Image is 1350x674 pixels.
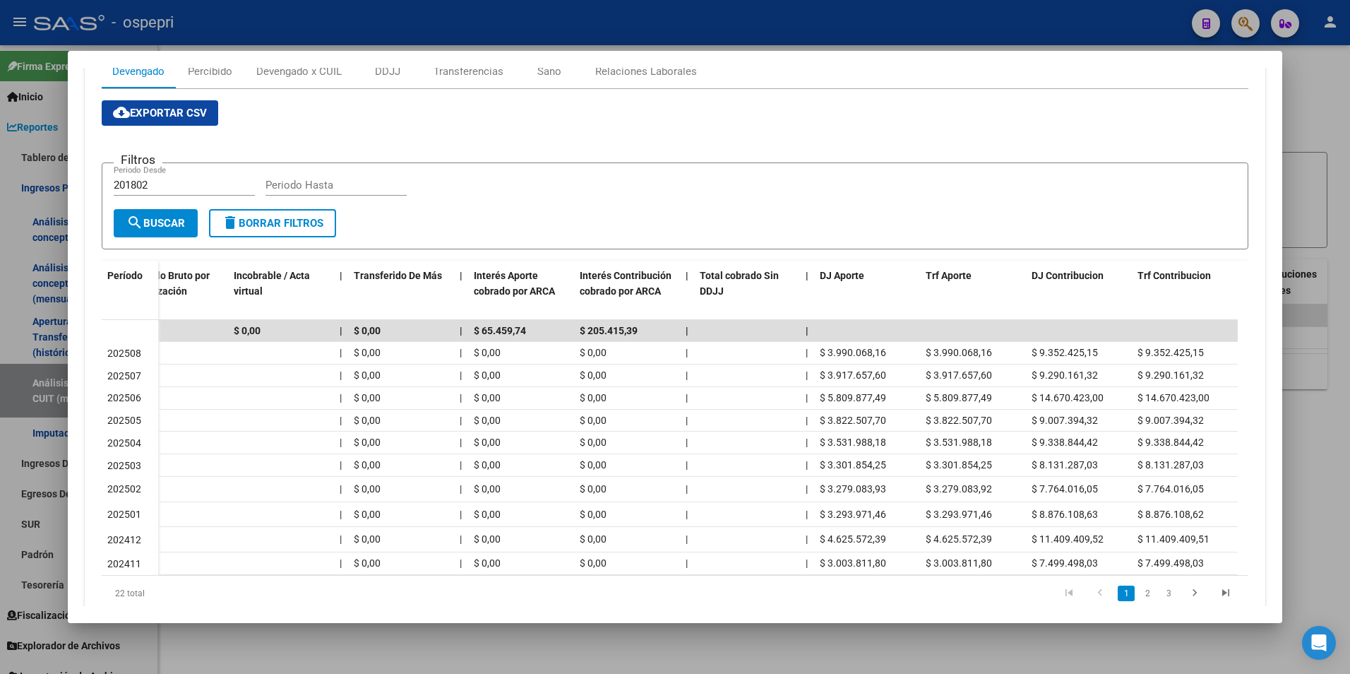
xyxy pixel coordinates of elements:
[537,64,561,79] div: Sano
[574,261,680,323] datatable-header-cell: Interés Contribución cobrado por ARCA
[1132,261,1238,323] datatable-header-cell: Trf Contribucion
[806,509,808,520] span: |
[107,415,141,426] span: 202505
[686,325,688,336] span: |
[340,369,342,381] span: |
[820,415,886,426] span: $ 3.822.507,70
[1032,509,1098,520] span: $ 8.876.108,63
[820,392,886,403] span: $ 5.809.877,49
[1137,415,1204,426] span: $ 9.007.394,32
[686,270,688,281] span: |
[820,557,886,569] span: $ 3.003.811,80
[460,557,462,569] span: |
[354,369,381,381] span: $ 0,00
[460,325,462,336] span: |
[114,152,162,167] h3: Filtros
[820,509,886,520] span: $ 3.293.971,46
[806,459,808,471] span: |
[926,557,992,569] span: $ 3.003.811,80
[926,509,992,520] span: $ 3.293.971,46
[820,533,886,545] span: $ 4.625.572,39
[354,270,442,281] span: Transferido De Más
[926,437,992,448] span: $ 3.531.988,18
[188,64,232,79] div: Percibido
[1137,459,1204,471] span: $ 8.131.287,03
[102,576,328,611] div: 22 total
[128,270,210,297] span: Cobrado Bruto por Fiscalización
[686,533,688,545] span: |
[354,509,381,520] span: $ 0,00
[700,270,779,297] span: Total cobrado Sin DDJJ
[222,214,239,231] mat-icon: delete
[1032,369,1098,381] span: $ 9.290.161,32
[468,261,574,323] datatable-header-cell: Interés Aporte cobrado por ARCA
[686,437,688,448] span: |
[580,509,607,520] span: $ 0,00
[354,392,381,403] span: $ 0,00
[107,483,141,495] span: 202502
[806,483,808,495] span: |
[354,347,381,358] span: $ 0,00
[460,415,462,426] span: |
[1158,581,1179,605] li: page 3
[114,209,198,237] button: Buscar
[113,107,207,119] span: Exportar CSV
[354,459,381,471] span: $ 0,00
[820,483,886,495] span: $ 3.279.083,93
[474,437,501,448] span: $ 0,00
[926,483,992,495] span: $ 3.279.083,92
[686,483,688,495] span: |
[1137,392,1209,403] span: $ 14.670.423,00
[460,509,462,520] span: |
[814,261,920,323] datatable-header-cell: DJ Aporte
[354,557,381,569] span: $ 0,00
[580,270,671,297] span: Interés Contribución cobrado por ARCA
[806,347,808,358] span: |
[926,347,992,358] span: $ 3.990.068,16
[460,369,462,381] span: |
[806,325,808,336] span: |
[806,415,808,426] span: |
[1137,270,1211,281] span: Trf Contribucion
[102,100,218,126] button: Exportar CSV
[354,483,381,495] span: $ 0,00
[680,261,694,323] datatable-header-cell: |
[474,557,501,569] span: $ 0,00
[107,460,141,471] span: 202503
[334,261,348,323] datatable-header-cell: |
[474,509,501,520] span: $ 0,00
[222,217,323,230] span: Borrar Filtros
[1116,581,1137,605] li: page 1
[820,369,886,381] span: $ 3.917.657,60
[85,43,1266,634] div: Aportes y Contribuciones de la Empresa: 30717907600
[820,437,886,448] span: $ 3.531.988,18
[474,483,501,495] span: $ 0,00
[474,325,526,336] span: $ 65.459,74
[926,533,992,545] span: $ 4.625.572,39
[340,270,342,281] span: |
[460,459,462,471] span: |
[228,261,334,323] datatable-header-cell: Incobrable / Acta virtual
[926,459,992,471] span: $ 3.301.854,25
[107,558,141,569] span: 202411
[1137,533,1209,545] span: $ 11.409.409,51
[340,415,342,426] span: |
[340,533,342,545] span: |
[460,392,462,403] span: |
[1032,392,1104,403] span: $ 14.670.423,00
[806,270,808,281] span: |
[107,348,141,359] span: 202508
[107,270,143,281] span: Período
[348,261,454,323] datatable-header-cell: Transferido De Más
[340,509,342,520] span: |
[1032,533,1104,545] span: $ 11.409.409,52
[580,415,607,426] span: $ 0,00
[460,533,462,545] span: |
[1032,483,1098,495] span: $ 7.764.016,05
[1032,437,1098,448] span: $ 9.338.844,42
[354,415,381,426] span: $ 0,00
[820,459,886,471] span: $ 3.301.854,25
[1056,586,1082,601] a: go to first page
[474,459,501,471] span: $ 0,00
[595,64,697,79] div: Relaciones Laborales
